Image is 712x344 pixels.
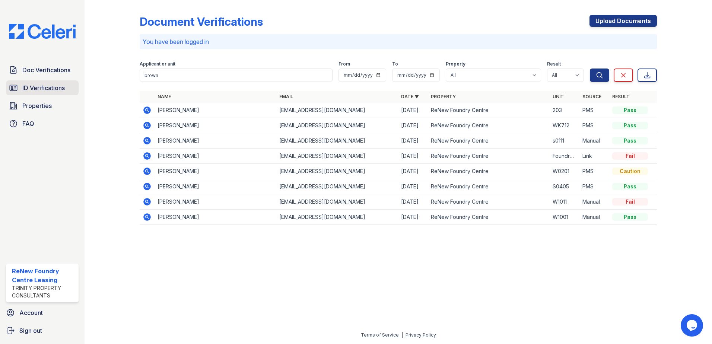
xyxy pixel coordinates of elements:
td: [DATE] [398,149,428,164]
div: Document Verifications [140,15,263,28]
td: PMS [579,103,609,118]
div: | [401,332,403,338]
label: Result [547,61,561,67]
td: [PERSON_NAME] [155,149,276,164]
a: Privacy Policy [406,332,436,338]
td: PMS [579,164,609,179]
span: ID Verifications [22,83,65,92]
td: [DATE] [398,210,428,225]
td: ReNew Foundry Centre [428,210,550,225]
td: Link [579,149,609,164]
td: [PERSON_NAME] [155,210,276,225]
td: [EMAIL_ADDRESS][DOMAIN_NAME] [276,149,398,164]
td: ReNew Foundry Centre [428,179,550,194]
a: Source [582,94,601,99]
div: Trinity Property Consultants [12,284,76,299]
td: ReNew Foundry Centre [428,103,550,118]
td: [DATE] [398,103,428,118]
a: Sign out [3,323,82,338]
td: [EMAIL_ADDRESS][DOMAIN_NAME] [276,179,398,194]
div: ReNew Foundry Centre Leasing [12,267,76,284]
a: Properties [6,98,79,113]
td: Manual [579,133,609,149]
td: Manual [579,194,609,210]
td: ReNew Foundry Centre [428,164,550,179]
td: [EMAIL_ADDRESS][DOMAIN_NAME] [276,133,398,149]
div: Pass [612,137,648,144]
div: Pass [612,213,648,221]
td: ReNew Foundry Centre [428,133,550,149]
td: [PERSON_NAME] [155,118,276,133]
div: Pass [612,106,648,114]
a: Date ▼ [401,94,419,99]
td: PMS [579,179,609,194]
a: FAQ [6,116,79,131]
a: Doc Verifications [6,63,79,77]
a: Terms of Service [361,332,399,338]
a: Account [3,305,82,320]
span: Sign out [19,326,42,335]
td: [EMAIL_ADDRESS][DOMAIN_NAME] [276,194,398,210]
label: From [338,61,350,67]
a: Name [158,94,171,99]
td: [PERSON_NAME] [155,194,276,210]
td: [DATE] [398,179,428,194]
td: s0111 [550,133,579,149]
td: ReNew Foundry Centre [428,118,550,133]
td: ReNew Foundry Centre [428,149,550,164]
div: Pass [612,122,648,129]
td: Foundry row [550,149,579,164]
label: To [392,61,398,67]
td: [EMAIL_ADDRESS][DOMAIN_NAME] [276,210,398,225]
input: Search by name, email, or unit number [140,69,333,82]
td: [DATE] [398,133,428,149]
td: Manual [579,210,609,225]
span: Doc Verifications [22,66,70,74]
td: [EMAIL_ADDRESS][DOMAIN_NAME] [276,118,398,133]
td: [PERSON_NAME] [155,103,276,118]
td: S0405 [550,179,579,194]
td: [DATE] [398,118,428,133]
a: Unit [553,94,564,99]
p: You have been logged in [143,37,654,46]
td: [PERSON_NAME] [155,164,276,179]
td: [PERSON_NAME] [155,133,276,149]
td: W0201 [550,164,579,179]
td: [PERSON_NAME] [155,179,276,194]
div: Fail [612,152,648,160]
td: [EMAIL_ADDRESS][DOMAIN_NAME] [276,164,398,179]
div: Caution [612,168,648,175]
td: [EMAIL_ADDRESS][DOMAIN_NAME] [276,103,398,118]
label: Property [446,61,465,67]
td: PMS [579,118,609,133]
div: Fail [612,198,648,206]
td: ReNew Foundry Centre [428,194,550,210]
td: 203 [550,103,579,118]
div: Pass [612,183,648,190]
td: W1011 [550,194,579,210]
td: [DATE] [398,194,428,210]
span: Properties [22,101,52,110]
a: Email [279,94,293,99]
iframe: chat widget [681,314,705,337]
a: Result [612,94,630,99]
td: [DATE] [398,164,428,179]
span: Account [19,308,43,317]
span: FAQ [22,119,34,128]
a: Upload Documents [589,15,657,27]
a: ID Verifications [6,80,79,95]
label: Applicant or unit [140,61,175,67]
td: WK712 [550,118,579,133]
td: W1001 [550,210,579,225]
a: Property [431,94,456,99]
img: CE_Logo_Blue-a8612792a0a2168367f1c8372b55b34899dd931a85d93a1a3d3e32e68fde9ad4.png [3,24,82,39]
